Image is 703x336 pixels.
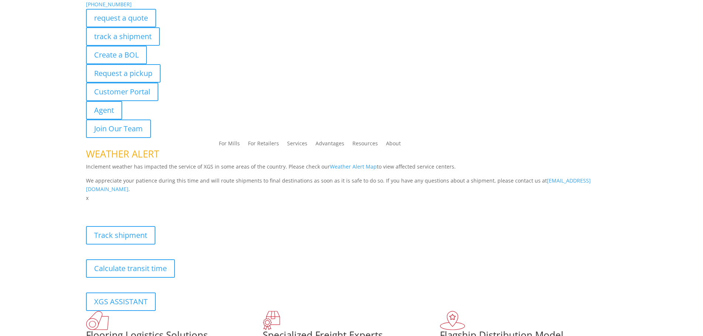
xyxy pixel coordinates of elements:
a: Calculate transit time [86,259,175,278]
a: Track shipment [86,226,155,245]
b: Visibility, transparency, and control for your entire supply chain. [86,204,251,211]
span: WEATHER ALERT [86,147,159,160]
a: Agent [86,101,122,119]
img: xgs-icon-focused-on-flooring-red [263,311,280,330]
a: track a shipment [86,27,160,46]
p: x [86,194,617,202]
a: request a quote [86,9,156,27]
p: Inclement weather has impacted the service of XGS in some areas of the country. Please check our ... [86,162,617,176]
a: Request a pickup [86,64,161,83]
a: Advantages [316,141,344,149]
a: Resources [352,141,378,149]
a: Services [287,141,307,149]
img: xgs-icon-flagship-distribution-model-red [440,311,465,330]
a: Weather Alert Map [330,163,377,170]
p: We appreciate your patience during this time and will route shipments to final destinations as so... [86,176,617,194]
a: Join Our Team [86,119,151,138]
a: [PHONE_NUMBER] [86,1,132,8]
a: For Mills [219,141,240,149]
a: For Retailers [248,141,279,149]
a: Create a BOL [86,46,147,64]
a: XGS ASSISTANT [86,292,156,311]
a: Customer Portal [86,83,158,101]
a: About [386,141,401,149]
img: xgs-icon-total-supply-chain-intelligence-red [86,311,109,330]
